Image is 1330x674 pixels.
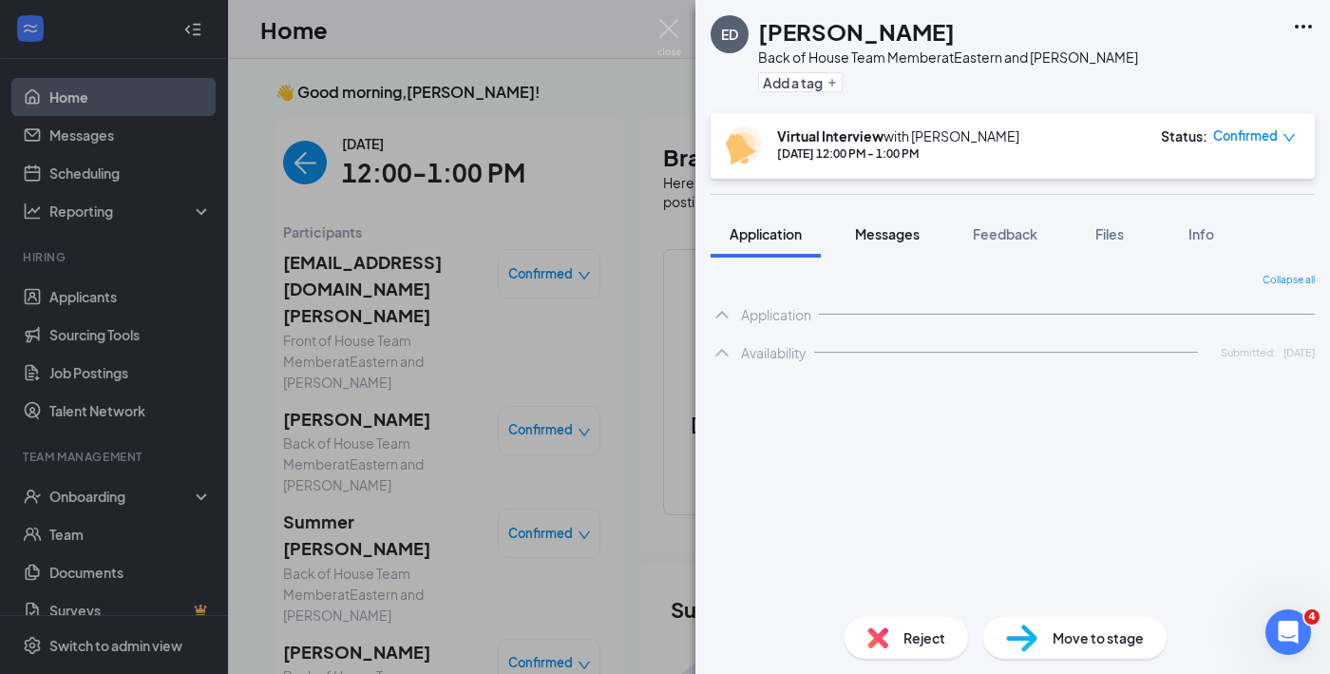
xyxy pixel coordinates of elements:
span: Info [1188,225,1214,242]
h1: [PERSON_NAME] [758,15,955,48]
span: Feedback [973,225,1037,242]
span: 4 [1304,609,1320,625]
div: Back of House Team Member at Eastern and [PERSON_NAME] [758,48,1138,67]
span: Messages [855,225,920,242]
div: Availability [741,343,807,362]
span: Move to stage [1053,627,1144,648]
span: Collapse all [1263,273,1315,288]
svg: ChevronUp [711,341,733,364]
span: down [1282,131,1296,144]
iframe: Intercom live chat [1265,609,1311,655]
svg: Ellipses [1292,15,1315,38]
div: ED [721,25,738,44]
span: Reject [903,627,945,648]
div: with [PERSON_NAME] [777,126,1019,145]
span: [DATE] [1283,344,1315,360]
span: Confirmed [1213,126,1278,145]
svg: Plus [826,77,838,88]
span: Submitted: [1221,344,1276,360]
b: Virtual Interview [777,127,883,144]
div: Application [741,305,811,324]
span: Files [1095,225,1124,242]
span: Application [730,225,802,242]
button: PlusAdd a tag [758,72,843,92]
svg: ChevronUp [711,303,733,326]
div: Status : [1161,126,1207,145]
div: [DATE] 12:00 PM - 1:00 PM [777,145,1019,162]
